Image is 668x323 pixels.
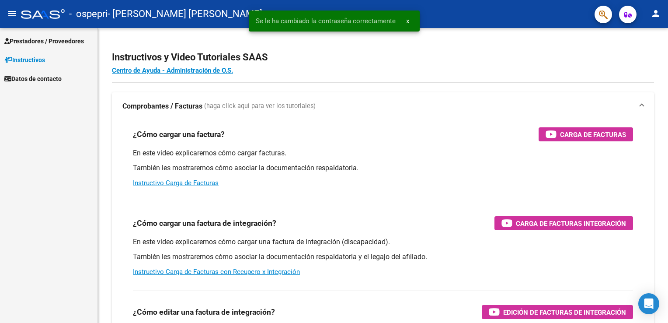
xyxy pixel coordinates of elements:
[133,179,219,187] a: Instructivo Carga de Facturas
[133,163,633,173] p: También les mostraremos cómo asociar la documentación respaldatoria.
[133,237,633,247] p: En este video explicaremos cómo cargar una factura de integración (discapacidad).
[69,4,108,24] span: - ospepri
[7,8,17,19] mat-icon: menu
[482,305,633,319] button: Edición de Facturas de integración
[112,49,654,66] h2: Instructivos y Video Tutoriales SAAS
[133,148,633,158] p: En este video explicaremos cómo cargar facturas.
[256,17,396,25] span: Se le ha cambiado la contraseña correctamente
[4,55,45,65] span: Instructivos
[133,128,225,140] h3: ¿Cómo cargar una factura?
[204,102,316,111] span: (haga click aquí para ver los tutoriales)
[638,293,659,314] div: Open Intercom Messenger
[108,4,262,24] span: - [PERSON_NAME] [PERSON_NAME]
[494,216,633,230] button: Carga de Facturas Integración
[4,36,84,46] span: Prestadores / Proveedores
[122,102,202,111] strong: Comprobantes / Facturas
[560,129,626,140] span: Carga de Facturas
[133,268,300,276] a: Instructivo Carga de Facturas con Recupero x Integración
[406,17,409,25] span: x
[4,74,62,84] span: Datos de contacto
[503,307,626,318] span: Edición de Facturas de integración
[539,127,633,141] button: Carga de Facturas
[133,252,633,262] p: También les mostraremos cómo asociar la documentación respaldatoria y el legajo del afiliado.
[112,92,654,120] mat-expansion-panel-header: Comprobantes / Facturas (haga click aquí para ver los tutoriales)
[399,13,416,29] button: x
[133,217,276,229] h3: ¿Cómo cargar una factura de integración?
[651,8,661,19] mat-icon: person
[516,218,626,229] span: Carga de Facturas Integración
[112,67,233,74] a: Centro de Ayuda - Administración de O.S.
[133,306,275,318] h3: ¿Cómo editar una factura de integración?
